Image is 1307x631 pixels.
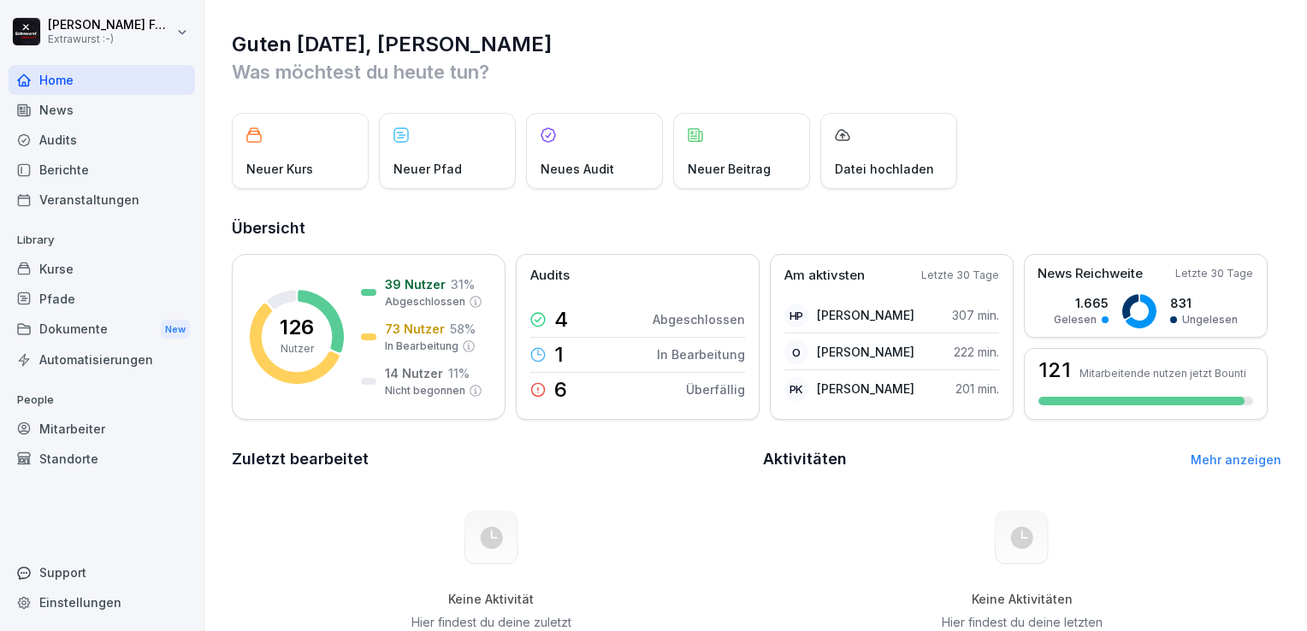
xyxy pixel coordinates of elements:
p: Gelesen [1054,312,1097,327]
p: Neuer Kurs [246,160,313,178]
a: Kurse [9,254,195,284]
p: [PERSON_NAME] [817,306,914,324]
p: Letzte 30 Tage [921,268,999,283]
p: 831 [1170,294,1238,312]
p: Nicht begonnen [385,383,465,398]
h2: Übersicht [232,216,1281,240]
a: Mehr anzeigen [1191,452,1281,467]
p: News Reichweite [1038,264,1143,284]
h1: Guten [DATE], [PERSON_NAME] [232,31,1281,58]
div: Dokumente [9,314,195,345]
a: Pfade [9,284,195,314]
p: [PERSON_NAME] [817,343,914,361]
a: News [9,95,195,125]
div: O [784,340,808,364]
h5: Keine Aktivitäten [936,592,1109,607]
h5: Keine Aktivität [405,592,577,607]
p: 11 % [448,364,470,382]
p: In Bearbeitung [657,345,745,363]
p: 14 Nutzer [385,364,443,382]
p: 1 [554,345,564,365]
p: Neuer Beitrag [688,160,771,178]
p: Überfällig [686,380,745,398]
p: [PERSON_NAME] [817,380,914,398]
a: Audits [9,125,195,155]
p: Nutzer [281,341,314,357]
div: Support [9,557,195,587]
p: In Bearbeitung [385,339,458,354]
p: Letzte 30 Tage [1175,266,1253,281]
p: 6 [554,380,567,400]
a: DokumenteNew [9,314,195,345]
h2: Aktivitäten [763,447,847,471]
p: Abgeschlossen [385,294,465,310]
p: People [9,386,195,414]
p: 201 min. [955,380,999,398]
p: 222 min. [954,343,999,361]
p: Mitarbeitende nutzen jetzt Bounti [1079,367,1246,380]
div: New [161,320,190,339]
p: Neuer Pfad [393,160,462,178]
h2: Zuletzt bearbeitet [232,447,751,471]
p: Datei hochladen [835,160,934,178]
p: 39 Nutzer [385,275,446,293]
a: Standorte [9,444,195,474]
p: Audits [530,266,570,286]
p: 1.665 [1054,294,1109,312]
div: HP [784,304,808,327]
p: Abgeschlossen [653,310,745,328]
p: 73 Nutzer [385,320,445,338]
p: Ungelesen [1182,312,1238,327]
a: Mitarbeiter [9,414,195,444]
a: Automatisierungen [9,345,195,374]
a: Veranstaltungen [9,185,195,215]
p: [PERSON_NAME] Forthmann [48,18,173,32]
a: Home [9,65,195,95]
p: 126 [280,317,314,338]
div: PK [784,377,808,401]
a: Berichte [9,155,195,185]
p: 58 % [450,320,476,338]
p: 307 min. [952,306,999,324]
a: Einstellungen [9,587,195,617]
p: Was möchtest du heute tun? [232,58,1281,86]
p: 4 [554,310,568,330]
p: Neues Audit [541,160,614,178]
h3: 121 [1038,360,1071,380]
p: Extrawurst :-) [48,33,173,45]
p: Am aktivsten [784,266,865,286]
p: 31 % [451,275,475,293]
p: Library [9,227,195,254]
